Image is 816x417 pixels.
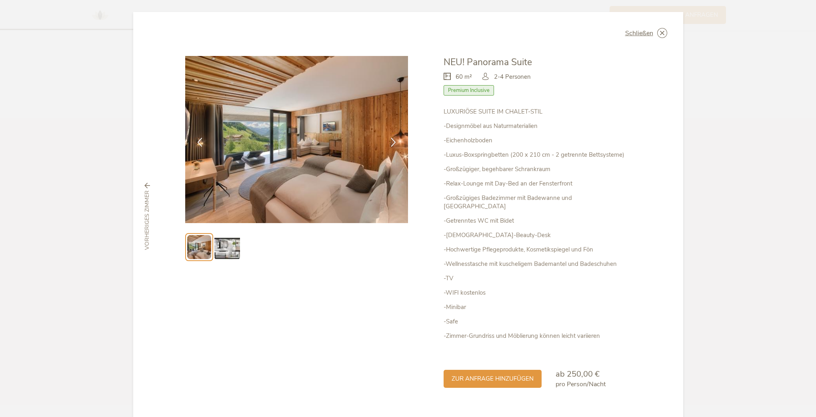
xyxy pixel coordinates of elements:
p: -Wellnesstasche mit kuscheligem Bademantel und Badeschuhen [444,260,631,268]
p: -Relax-Lounge mit Day-Bed an der Fensterfront [444,180,631,188]
img: Preview [187,235,211,259]
p: -Eichenholzboden [444,136,631,145]
p: -Designmöbel aus Naturmaterialien [444,122,631,130]
span: ab 250,00 € [556,369,600,379]
p: -Zimmer-Grundriss und Möblierung können leicht variieren [444,332,631,340]
p: -WIFI kostenlos [444,289,631,297]
p: -Safe [444,317,631,326]
span: zur Anfrage hinzufügen [452,375,534,383]
img: Preview [214,234,240,260]
p: -TV [444,274,631,283]
span: vorheriges Zimmer [143,190,151,250]
img: NEU! Panorama Suite [185,56,408,223]
p: -Getrenntes WC mit Bidet [444,217,631,225]
p: -Luxus-Boxspringbetten (200 x 210 cm - 2 getrennte Bettsysteme) [444,151,631,159]
p: -Hochwertige Pflegeprodukte, Kosmetikspiegel und Fön [444,245,631,254]
p: -Minibar [444,303,631,311]
p: -[DEMOGRAPHIC_DATA]-Beauty-Desk [444,231,631,239]
p: -Großzügiges Badezimmer mit Badewanne und [GEOGRAPHIC_DATA] [444,194,631,211]
span: pro Person/Nacht [556,380,606,389]
p: -Großzügiger, begehbarer Schrankraum [444,165,631,174]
